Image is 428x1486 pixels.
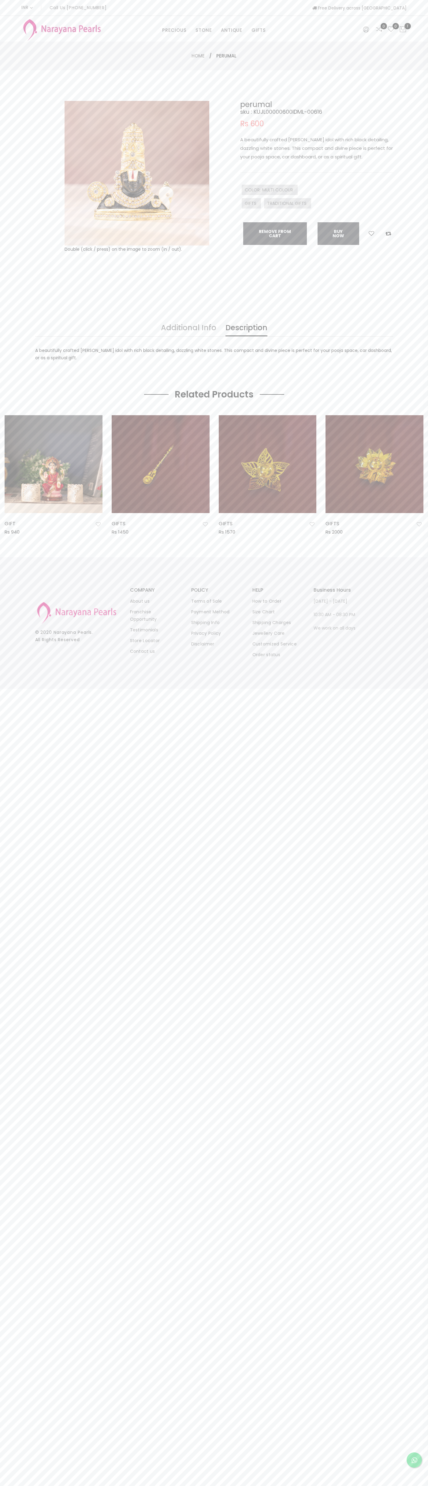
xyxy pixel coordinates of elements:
div: Double (click / press) on the image to zoom (in / out). [65,246,209,253]
p: [DATE] - [DATE] [314,597,363,605]
span: Rs 600 [240,120,264,128]
span: MULTI COLOUR [262,187,295,193]
a: Terms of Sale [191,598,222,604]
h2: Related Products [175,389,254,400]
a: GIFTS [219,520,233,527]
a: STONE [195,26,212,35]
a: ANTIQUE [221,26,242,35]
span: Free Delivery across [GEOGRAPHIC_DATA] [312,5,407,11]
img: Example [65,101,209,246]
a: 0 [387,26,395,34]
span: Rs 2000 [326,529,343,535]
a: Testimonials [130,627,158,633]
button: Add to wishlist [94,520,102,528]
button: Add to compare [384,230,393,238]
button: Buy now [318,222,359,245]
a: PRECIOUS [162,26,186,35]
button: Add to wishlist [367,230,376,238]
h2: perumal [240,101,393,108]
h3: POLICY [191,588,240,593]
a: Contact us [130,648,155,654]
div: A beautifully crafted [PERSON_NAME] idol with rich black detailing, dazzling white stones. This c... [35,347,393,361]
a: Privacy Policy [191,630,221,636]
button: Remove from cart [243,222,307,245]
button: Add to wishlist [308,520,316,528]
span: COLOR : [245,187,262,193]
a: GIFTS [112,520,125,527]
a: Payment Method [191,609,230,615]
a: Customized Service [252,641,297,647]
a: Store Locator [130,638,160,644]
span: 0 [381,23,387,29]
h3: Business Hours [314,588,363,593]
a: Description [225,324,267,336]
h3: COMPANY [130,588,179,593]
a: Shipping Charges [252,619,291,626]
span: perumal [216,52,236,60]
a: Home [192,53,205,59]
a: 0 [375,26,383,34]
a: GIFTS [251,26,266,35]
button: Add to wishlist [415,520,423,528]
a: Franchise Opportunity [130,609,157,622]
a: Order status [252,652,281,658]
span: Rs 1450 [112,529,128,535]
a: Size Chart [252,609,275,615]
p: © 2020 . All Rights Reserved [35,629,118,643]
h4: sku : KUJL00000600IDML-00616 [240,108,393,116]
p: 10:30 AM - 08:30 PM [314,611,363,618]
span: 1 [404,23,411,29]
span: Rs 1570 [219,529,235,535]
a: About us [130,598,150,604]
a: Jewellery Care [252,630,285,636]
button: 1 [399,26,407,34]
a: How to Order [252,598,282,604]
p: A beautifully crafted [PERSON_NAME] idol with rich black detailing, dazzling white stones. This c... [240,135,393,161]
a: GIFT [5,520,16,527]
p: Call Us [PHONE_NUMBER] [50,6,107,10]
span: Rs 940 [5,529,20,535]
a: Narayana Pearls [54,629,92,635]
p: We work on all days [314,624,363,632]
button: Add to wishlist [201,520,210,528]
span: 0 [393,23,399,29]
a: Shipping Info [191,619,220,626]
a: GIFTS [326,520,339,527]
span: / [209,52,212,60]
a: Disclaimer [191,641,214,647]
span: TRADITIONAL GIFTS [267,200,308,206]
h3: HELP [252,588,301,593]
span: GIFTS [245,200,258,206]
a: Additional Info [161,324,216,336]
